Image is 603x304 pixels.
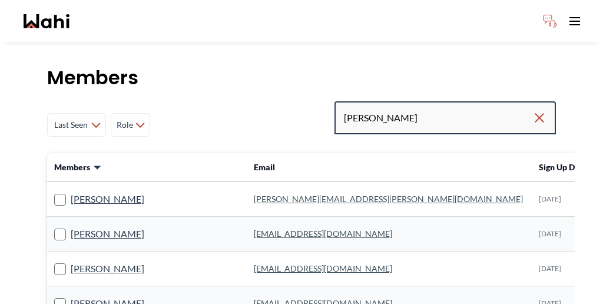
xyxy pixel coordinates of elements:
button: Toggle open navigation menu [563,9,587,33]
input: Search input [344,107,532,128]
td: [DATE] [532,217,595,252]
span: Email [254,162,275,172]
h1: Members [47,66,556,90]
span: Sign Up Date [539,162,588,172]
button: Clear search [532,107,546,128]
span: Role [116,114,133,136]
a: [EMAIL_ADDRESS][DOMAIN_NAME] [254,229,392,239]
a: [EMAIL_ADDRESS][DOMAIN_NAME] [254,263,392,273]
button: Members [54,161,102,173]
span: Members [54,161,90,173]
a: [PERSON_NAME] [71,261,144,276]
td: [DATE] [532,252,595,286]
a: [PERSON_NAME][EMAIL_ADDRESS][PERSON_NAME][DOMAIN_NAME] [254,194,523,204]
a: [PERSON_NAME] [71,226,144,242]
a: [PERSON_NAME] [71,191,144,207]
td: [DATE] [532,182,595,217]
a: Wahi homepage [24,14,69,28]
span: Last Seen [52,114,89,136]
